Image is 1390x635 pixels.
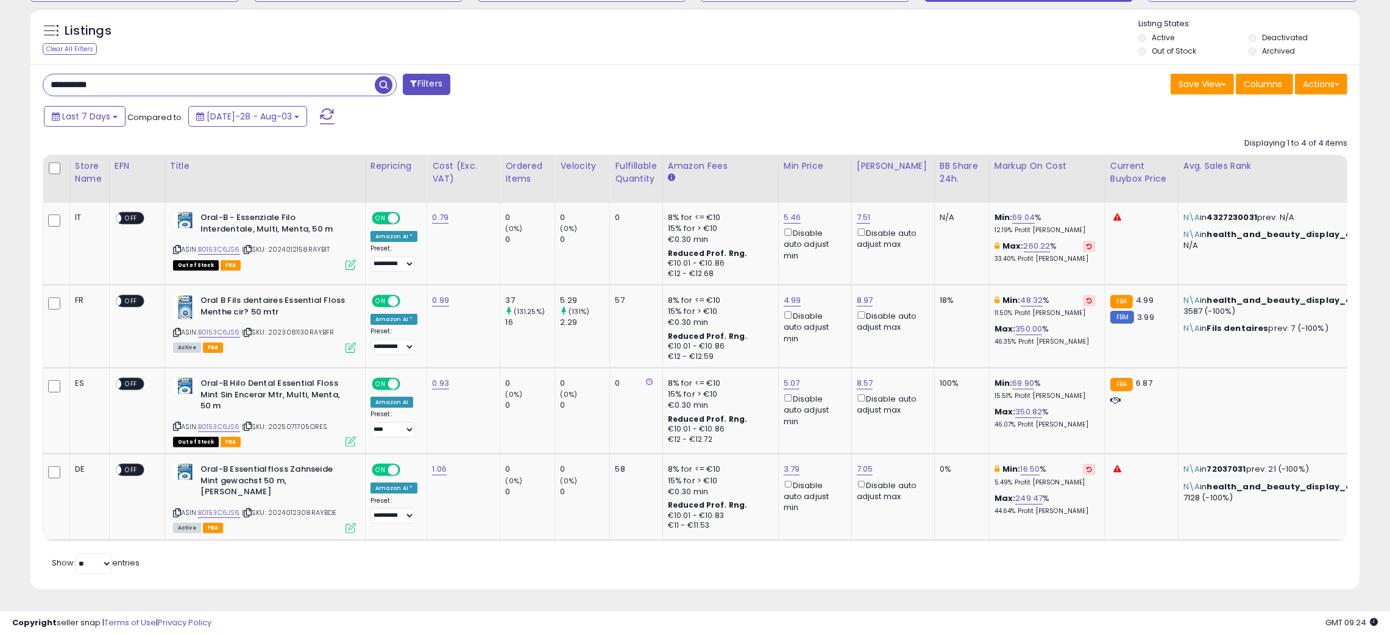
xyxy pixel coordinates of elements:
p: 15.51% Profit [PERSON_NAME] [995,392,1096,400]
b: Max: [995,492,1016,504]
b: Reduced Prof. Rng. [668,500,748,510]
span: N\A [1183,211,1200,223]
div: Disable auto adjust max [857,226,925,250]
div: 0 [505,378,555,389]
p: 46.35% Profit [PERSON_NAME] [995,338,1096,346]
small: (131%) [569,307,590,316]
label: Out of Stock [1152,46,1196,56]
div: 8% for <= €10 [668,295,769,306]
span: N\A [1183,229,1200,240]
div: 16 [505,317,555,328]
div: 0 [560,212,609,223]
span: Columns [1244,78,1282,90]
span: [DATE]-28 - Aug-03 [207,110,292,122]
button: Columns [1236,74,1293,94]
span: All listings currently available for purchase on Amazon [173,523,201,533]
div: Displaying 1 to 4 of 4 items [1244,138,1347,149]
div: 100% [940,378,980,389]
span: 3.99 [1137,311,1154,323]
div: 0 [560,234,609,245]
small: FBM [1110,311,1134,324]
div: €10.01 - €10.83 [668,511,769,521]
span: N\A [1183,294,1200,306]
div: Title [170,160,360,172]
span: 4.99 [1136,294,1154,306]
span: ON [373,465,388,475]
p: 11.50% Profit [PERSON_NAME] [995,309,1096,317]
div: 15% for > €10 [668,389,769,400]
div: €0.30 min [668,400,769,411]
button: Filters [403,74,450,95]
div: 8% for <= €10 [668,378,769,389]
b: Oral-B Essentialfloss Zahnseide Mint gewachst 50 m, [PERSON_NAME] [200,464,349,501]
div: Amazon AI * [371,314,418,325]
div: 0 [560,400,609,411]
button: [DATE]-28 - Aug-03 [188,106,307,127]
a: B0153C6JS6 [198,508,240,518]
a: 69.04 [1012,211,1035,224]
div: 0 [560,486,609,497]
h5: Listings [65,23,112,40]
th: The percentage added to the cost of goods (COGS) that forms the calculator for Min & Max prices. [989,155,1105,203]
b: Min: [995,377,1013,389]
small: (0%) [505,476,522,486]
div: 8% for <= €10 [668,212,769,223]
div: 0 [615,378,653,389]
div: Disable auto adjust min [784,478,842,514]
span: OFF [399,296,418,307]
div: % [995,295,1096,317]
span: Show: entries [52,557,140,569]
div: €10.01 - €10.86 [668,424,769,435]
a: 0.79 [432,211,449,224]
small: FBA [1110,295,1133,308]
div: Ordered Items [505,160,550,185]
b: Reduced Prof. Rng. [668,331,748,341]
b: Oral B Fils dentaires Essential Floss Menthe cir? 50 mtr [200,295,349,321]
a: 260.22 [1024,240,1051,252]
div: €0.30 min [668,234,769,245]
div: Velocity [560,160,605,172]
span: OFF [399,213,418,224]
b: Oral-B Hilo Dental Essential Floss Mint Sin Encerar Mtr, Multi, Menta, 50 m [200,378,349,415]
div: 58 [615,464,653,475]
div: 8% for <= €10 [668,464,769,475]
small: (0%) [505,224,522,233]
span: OFF [121,465,141,475]
div: DE [75,464,100,475]
div: Amazon AI [371,397,413,408]
span: OFF [399,465,418,475]
a: Terms of Use [104,617,156,628]
a: 7.51 [857,211,871,224]
a: 7.05 [857,463,873,475]
b: Reduced Prof. Rng. [668,414,748,424]
span: OFF [121,379,141,389]
p: 5.49% Profit [PERSON_NAME] [995,478,1096,487]
p: 46.07% Profit [PERSON_NAME] [995,420,1096,429]
b: Oral-B - Essenziale Filo Interdentale, Multi, Menta, 50 m [200,212,349,238]
a: 350.00 [1015,323,1042,335]
a: 3.79 [784,463,800,475]
div: 0 [560,464,609,475]
div: 18% [940,295,980,306]
div: €11 - €11.53 [668,520,769,531]
div: 0 [505,486,555,497]
span: N\A [1183,463,1200,475]
span: All listings currently available for purchase on Amazon [173,342,201,353]
p: 44.64% Profit [PERSON_NAME] [995,507,1096,516]
div: 15% for > €10 [668,475,769,486]
a: 350.82 [1015,406,1042,418]
div: ES [75,378,100,389]
small: FBA [1110,378,1133,391]
label: Deactivated [1262,32,1308,43]
label: Archived [1262,46,1295,56]
div: Disable auto adjust max [857,392,925,416]
b: Max: [995,323,1016,335]
div: 37 [505,295,555,306]
div: 0 [505,464,555,475]
div: % [995,378,1096,400]
div: 57 [615,295,653,306]
div: Preset: [371,327,418,355]
div: Repricing [371,160,422,172]
a: 0.93 [432,377,449,389]
small: Amazon Fees. [668,172,675,183]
